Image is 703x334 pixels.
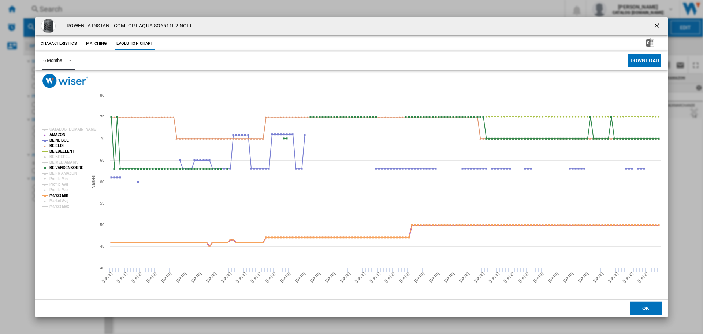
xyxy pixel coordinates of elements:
tspan: [DATE] [532,271,544,283]
tspan: BE ELDI [49,144,64,148]
tspan: 70 [100,136,104,141]
tspan: BE EXELLENT [49,149,74,153]
tspan: [DATE] [101,271,113,283]
tspan: 65 [100,158,104,162]
button: OK [630,302,662,315]
tspan: 80 [100,93,104,98]
tspan: [DATE] [339,271,351,283]
img: logo_wiser_300x94.png [42,74,88,88]
tspan: BE FR AMAZON [49,171,77,175]
tspan: 50 [100,223,104,227]
tspan: 45 [100,244,104,249]
button: Matching [81,37,113,50]
tspan: Market Max [49,204,69,208]
tspan: [DATE] [294,271,306,283]
h4: ROWENTA INSTANT COMFORT AQUA SO6511F2 NOIR [63,22,191,30]
tspan: [DATE] [518,271,530,283]
tspan: BE VANDENBORRE [49,166,83,170]
tspan: BE KREFEL [49,155,70,159]
tspan: [DATE] [592,271,604,283]
tspan: Profile Max [49,188,69,192]
tspan: Market Avg [49,199,68,203]
img: excel-24x24.png [646,38,654,47]
button: getI18NText('BUTTONS.CLOSE_DIALOG') [650,19,665,33]
button: Evolution chart [115,37,155,50]
tspan: [DATE] [488,271,500,283]
ng-md-icon: getI18NText('BUTTONS.CLOSE_DIALOG') [653,22,662,31]
tspan: [DATE] [443,271,455,283]
tspan: [DATE] [250,271,262,283]
button: Download in Excel [634,37,666,50]
tspan: [DATE] [235,271,247,283]
tspan: [DATE] [205,271,217,283]
tspan: [DATE] [324,271,336,283]
tspan: [DATE] [577,271,589,283]
tspan: [DATE] [369,271,381,283]
tspan: Market Min [49,193,68,197]
button: Download [628,54,661,67]
tspan: Profile Avg [49,182,68,186]
tspan: [DATE] [131,271,143,283]
button: Characteristics [39,37,79,50]
tspan: BE MEDIAMARKT [49,160,80,164]
tspan: Profile Min [49,177,68,181]
tspan: [DATE] [279,271,291,283]
tspan: [DATE] [503,271,515,283]
tspan: Values [91,175,96,188]
tspan: [DATE] [160,271,172,283]
tspan: [DATE] [413,271,425,283]
tspan: BE NL BOL [49,138,69,142]
tspan: [DATE] [473,271,485,283]
tspan: [DATE] [622,271,634,283]
md-dialog: Product popup [35,17,668,318]
tspan: [DATE] [637,271,649,283]
tspan: [DATE] [309,271,321,283]
tspan: [DATE] [384,271,396,283]
tspan: CATALOG [DOMAIN_NAME] [49,127,97,131]
tspan: [DATE] [145,271,157,283]
tspan: 60 [100,180,104,184]
tspan: [DATE] [220,271,232,283]
tspan: [DATE] [190,271,202,283]
tspan: 55 [100,201,104,205]
tspan: [DATE] [116,271,128,283]
tspan: 75 [100,115,104,119]
tspan: [DATE] [607,271,619,283]
tspan: [DATE] [458,271,470,283]
tspan: 40 [100,266,104,270]
tspan: AMAZON [49,133,65,137]
img: 515dDUonBlL.__AC_SX300_SY300_QL70_ML2_.jpg [41,19,56,33]
tspan: [DATE] [175,271,187,283]
tspan: [DATE] [265,271,277,283]
tspan: [DATE] [428,271,440,283]
tspan: [DATE] [354,271,366,283]
tspan: [DATE] [547,271,559,283]
div: 6 Months [43,58,62,63]
tspan: [DATE] [562,271,574,283]
tspan: [DATE] [398,271,410,283]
